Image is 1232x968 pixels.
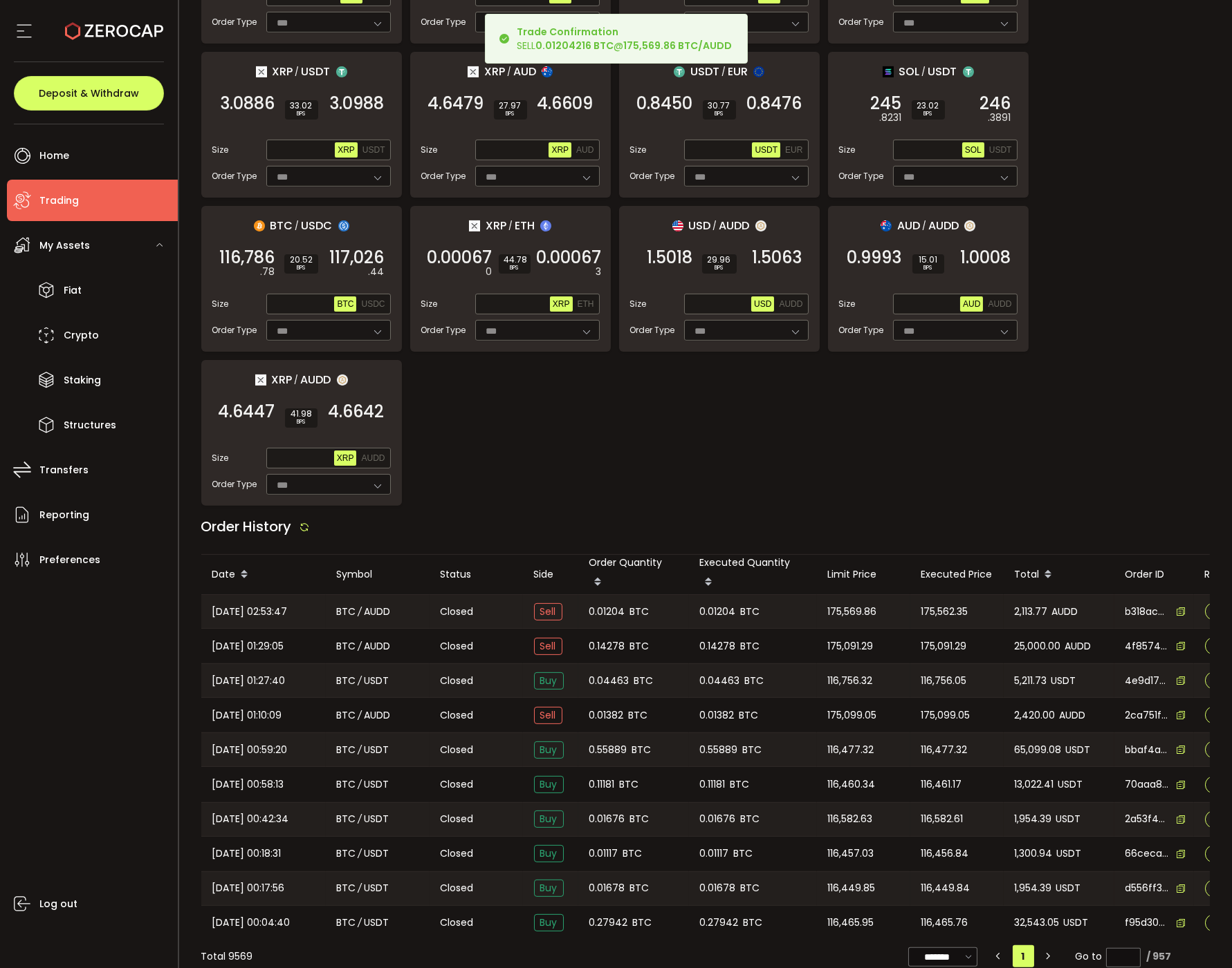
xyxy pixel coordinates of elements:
[64,281,82,301] span: Fiat
[504,256,525,264] span: 44.78
[291,102,313,110] span: 33.02
[730,777,749,793] span: BTC
[1125,881,1170,895] span: d556ff30-2da8-4dba-bba4-811c5fd6c29a
[219,405,275,419] span: 4.6447
[629,811,649,827] span: BTC
[576,145,594,155] span: AUD
[358,296,387,312] button: USDC
[523,567,578,582] div: Side
[302,217,333,234] span: USDC
[988,299,1011,309] span: AUDD
[700,777,726,793] span: 0.11181
[630,324,675,336] span: Order Type
[589,708,624,723] span: 0.01382
[365,708,391,723] span: AUDD
[689,217,711,234] span: USD
[337,299,353,309] span: BTC
[441,605,474,619] span: Closed
[917,102,939,110] span: 23.02
[828,846,874,862] span: 116,457.03
[365,638,391,654] span: AUDD
[290,264,313,272] i: BPS
[755,145,778,155] span: USDT
[64,415,116,435] span: Structures
[534,707,562,724] span: Sell
[1060,708,1086,723] span: AUDD
[212,742,288,758] span: [DATE] 00:59:20
[1065,638,1092,654] span: AUDD
[337,811,356,827] span: BTC
[1125,708,1170,723] span: 2ca751f5-4177-4951-8fee-9a5ecc5c5b18
[589,673,629,689] span: 0.04463
[1015,846,1053,862] span: 1,300.94
[358,742,362,758] em: /
[499,102,522,110] span: 27.97
[256,66,267,77] img: xrp_portfolio.png
[421,144,438,156] span: Size
[828,708,877,723] span: 175,099.05
[1015,811,1052,827] span: 1,954.39
[358,450,387,466] button: AUDD
[921,604,968,620] span: 175,562.35
[596,265,602,279] em: 3
[752,142,780,158] button: USDT
[361,299,385,309] span: USDC
[441,639,474,654] span: Closed
[212,324,257,336] span: Order Type
[360,142,388,158] button: USDT
[847,251,902,265] span: 0.9993
[39,505,89,525] span: Reporting
[358,846,362,862] em: /
[578,555,689,594] div: Order Quantity
[647,251,693,265] span: 1.5018
[632,742,651,758] span: BTC
[441,777,474,792] span: Closed
[201,517,292,536] span: Order History
[534,880,564,897] span: Buy
[330,251,385,265] span: 117,026
[839,298,856,310] span: Size
[751,296,774,312] button: USD
[629,604,649,620] span: BTC
[785,145,802,155] span: EUR
[589,811,625,827] span: 0.01676
[744,673,764,689] span: BTC
[753,251,802,265] span: 1.5063
[365,604,391,620] span: AUDD
[212,144,229,156] span: Size
[334,450,357,466] button: XRP
[508,220,513,232] em: /
[619,777,638,793] span: BTC
[212,777,284,793] span: [DATE] 00:58:13
[589,777,615,793] span: 0.11181
[630,144,647,156] span: Size
[828,604,877,620] span: 175,569.86
[623,846,642,862] span: BTC
[589,604,625,620] span: 0.01204
[39,146,69,166] span: Home
[212,478,257,491] span: Order Type
[921,777,962,793] span: 116,461.17
[64,370,101,390] span: Staking
[272,371,293,388] span: XRP
[1114,567,1194,582] div: Order ID
[358,638,362,654] em: /
[630,298,647,310] span: Size
[740,638,760,654] span: BTC
[922,66,926,78] em: /
[39,236,90,256] span: My Assets
[338,220,349,231] img: usdc_portfolio.svg
[365,673,389,689] span: USDT
[839,16,884,28] span: Order Type
[515,217,535,234] span: ETH
[64,325,99,345] span: Crypto
[755,220,766,231] img: zuPXiwguUFiBOIQyqLOiXsnnNitlx7q4LCwEbLHADjIpTka+Lip0HH8D0VTrd02z+wEAAAAASUVORK5CYII=
[1015,604,1048,620] span: 2,113.77
[708,264,731,272] i: BPS
[963,299,980,309] span: AUD
[628,708,647,723] span: BTC
[1015,742,1062,758] span: 65,099.08
[828,638,874,654] span: 175,091.29
[881,220,892,231] img: aud_portfolio.svg
[469,220,480,231] img: xrp_portfolio.png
